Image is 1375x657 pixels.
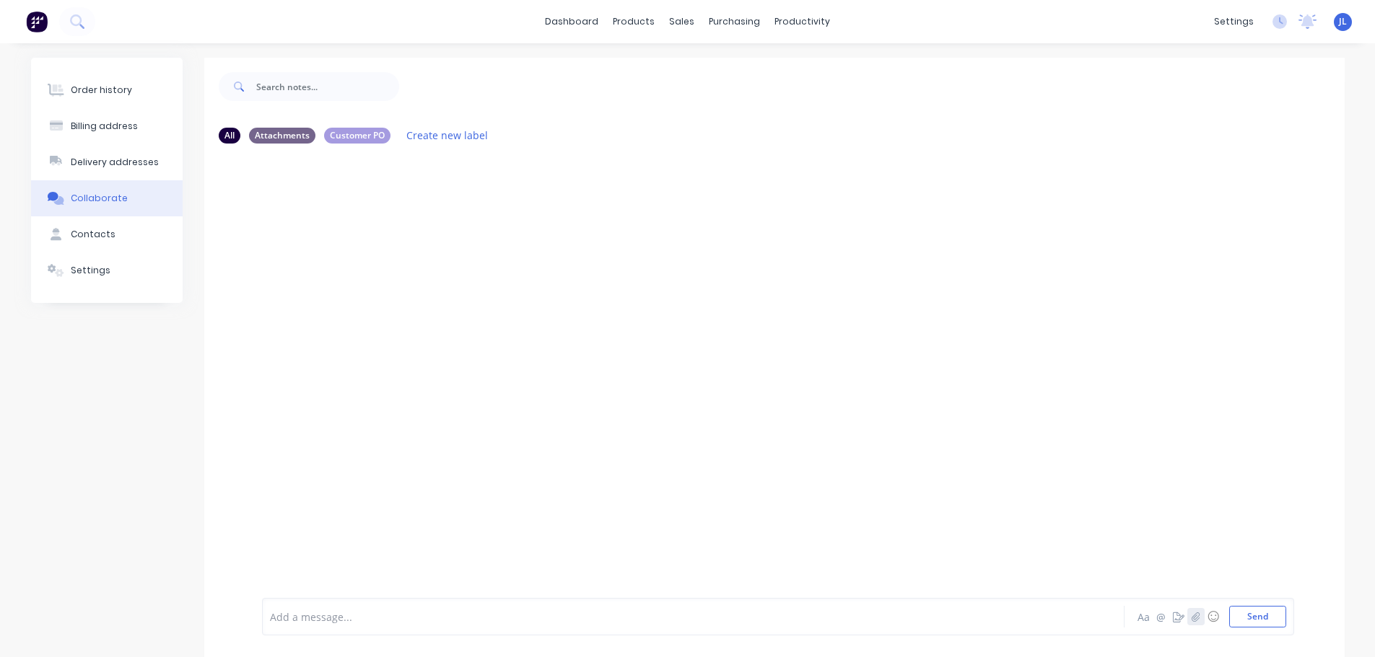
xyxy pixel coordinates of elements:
[31,72,183,108] button: Order history
[31,144,183,180] button: Delivery addresses
[71,120,138,133] div: Billing address
[1135,608,1153,625] button: Aa
[31,216,183,252] button: Contacts
[31,180,183,216] button: Collaborate
[31,108,183,144] button: Billing address
[71,84,132,97] div: Order history
[662,11,702,32] div: sales
[1205,608,1222,625] button: ☺
[1207,11,1261,32] div: settings
[324,128,390,144] div: Customer PO
[538,11,606,32] a: dashboard
[71,228,115,241] div: Contacts
[219,128,240,144] div: All
[1153,608,1170,625] button: @
[71,192,128,205] div: Collaborate
[31,252,183,288] button: Settings
[71,156,159,169] div: Delivery addresses
[256,72,399,101] input: Search notes...
[249,128,315,144] div: Attachments
[1339,15,1347,28] span: JL
[702,11,767,32] div: purchasing
[1229,606,1286,627] button: Send
[71,264,110,277] div: Settings
[606,11,662,32] div: products
[26,11,48,32] img: Factory
[399,125,496,145] button: Create new label
[767,11,837,32] div: productivity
